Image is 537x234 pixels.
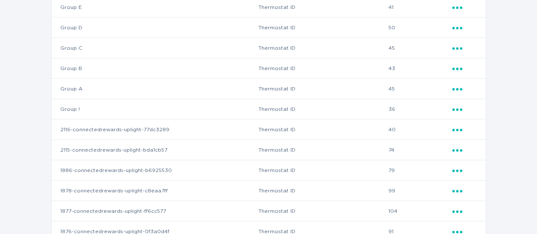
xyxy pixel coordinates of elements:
td: 45 [388,38,451,58]
td: Thermostat ID [258,180,388,201]
div: Popover menu [452,206,477,216]
td: 2116-connectedrewards-uplight-77dc3289 [52,119,258,140]
td: 43 [388,58,451,79]
td: Thermostat ID [258,58,388,79]
div: Popover menu [452,23,477,32]
tr: 2a55576a85ff4f25937c433958ffe02a [52,160,486,180]
td: 2115-connectedrewards-uplight-bda1cb57 [52,140,258,160]
td: 45 [388,79,451,99]
td: 1877-connectedrewards-uplight-ff6cc577 [52,201,258,221]
div: Popover menu [452,3,477,12]
td: 79 [388,160,451,180]
tr: 6fa5fc57f9b04acd9552fa8e7c066810 [52,79,486,99]
div: Popover menu [452,104,477,114]
td: 99 [388,180,451,201]
td: 104 [388,201,451,221]
td: 1878-connectedrewards-uplight-c8eaa7ff [52,180,258,201]
tr: 61e4097cb4c54fac865ba6e192974999 [52,140,486,160]
td: Group C [52,38,258,58]
td: Group D [52,17,258,38]
div: Popover menu [452,125,477,134]
td: 1886-connectedrewards-uplight-b6925530 [52,160,258,180]
td: Thermostat ID [258,17,388,38]
div: Popover menu [452,43,477,53]
tr: 053a19aa4f7e40a2b0847fb77c523720 [52,58,486,79]
td: 74 [388,140,451,160]
div: Popover menu [452,145,477,155]
td: 50 [388,17,451,38]
div: Popover menu [452,186,477,195]
td: Group A [52,79,258,99]
div: Popover menu [452,84,477,93]
td: 40 [388,119,451,140]
tr: 47209689c7bf442ea4efe52ae5de8d19 [52,180,486,201]
td: Thermostat ID [258,140,388,160]
div: Popover menu [452,166,477,175]
td: Thermostat ID [258,160,388,180]
td: Thermostat ID [258,201,388,221]
td: Group ! [52,99,258,119]
tr: d81aa10cbf0b4fb6967158d83064a54e [52,99,486,119]
td: Thermostat ID [258,79,388,99]
tr: 7f2b243741aa4a66bf8dcefc8fa5afc8 [52,201,486,221]
tr: 9b6e6b1326ac4a2f8ba009b091a1f323 [52,38,486,58]
div: Popover menu [452,64,477,73]
td: Thermostat ID [258,119,388,140]
td: 36 [388,99,451,119]
tr: 7799a3271af64f0f928bec082088d9c8 [52,17,486,38]
td: Group B [52,58,258,79]
tr: 5c5f30029fb04808a6b13c4489b1a0e0 [52,119,486,140]
td: Thermostat ID [258,38,388,58]
td: Thermostat ID [258,99,388,119]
